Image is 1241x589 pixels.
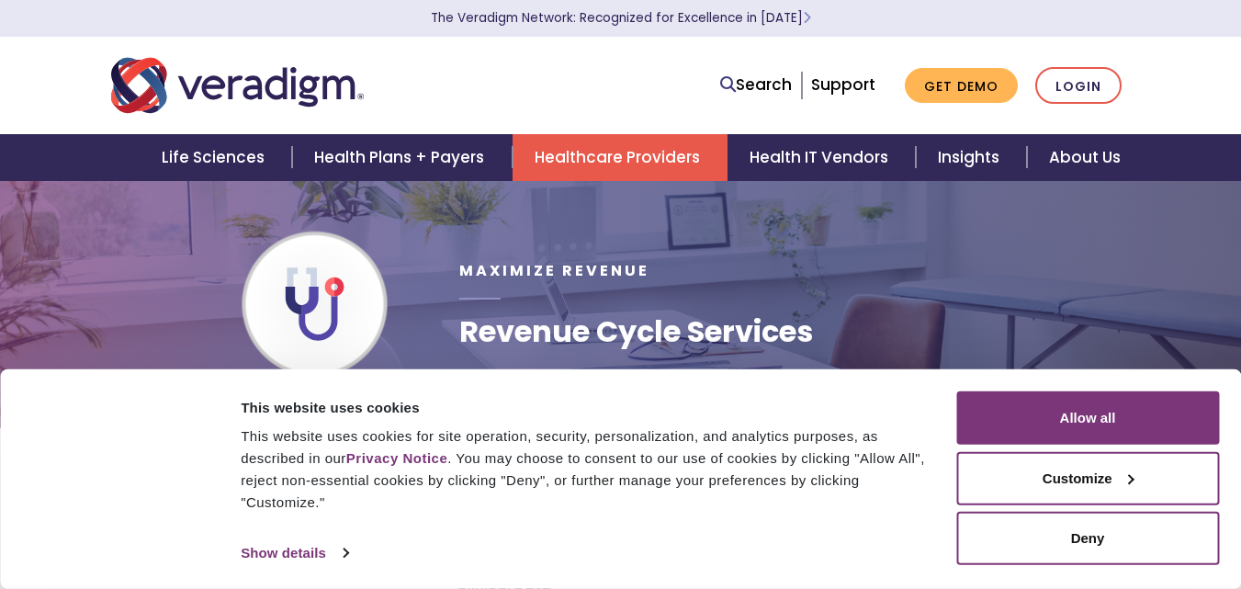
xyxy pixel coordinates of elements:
[111,55,364,116] img: Veradigm logo
[431,9,811,27] a: The Veradigm Network: Recognized for Excellence in [DATE]Learn More
[346,450,447,466] a: Privacy Notice
[241,396,935,418] div: This website uses cookies
[459,260,649,281] span: Maximize Revenue
[140,134,292,181] a: Life Sciences
[728,134,916,181] a: Health IT Vendors
[292,134,512,181] a: Health Plans + Payers
[803,9,811,27] span: Learn More
[905,68,1018,104] a: Get Demo
[241,539,347,567] a: Show details
[1027,134,1143,181] a: About Us
[513,134,728,181] a: Healthcare Providers
[956,512,1219,565] button: Deny
[956,451,1219,504] button: Customize
[241,425,935,514] div: This website uses cookies for site operation, security, personalization, and analytics purposes, ...
[956,391,1219,445] button: Allow all
[811,74,875,96] a: Support
[1035,67,1122,105] a: Login
[720,73,792,97] a: Search
[916,134,1027,181] a: Insights
[459,314,813,349] h1: Revenue Cycle Services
